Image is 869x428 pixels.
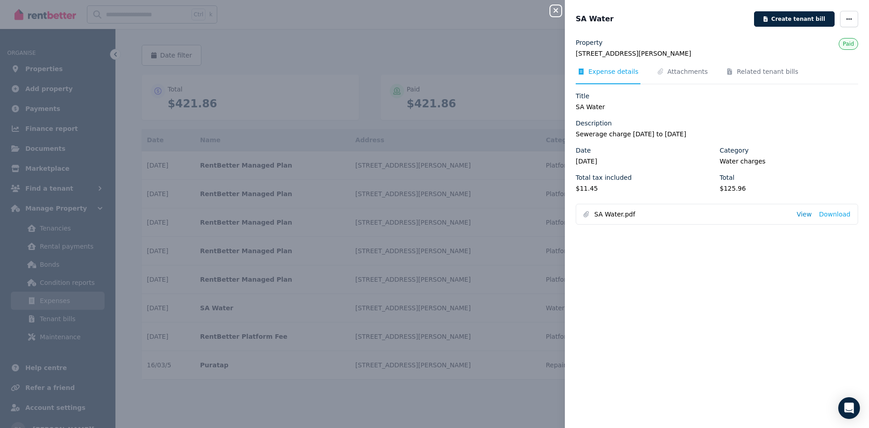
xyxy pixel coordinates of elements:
[576,173,632,182] label: Total tax included
[668,67,708,76] span: Attachments
[819,210,850,219] a: Download
[576,67,858,84] nav: Tabs
[576,157,714,166] legend: [DATE]
[720,146,749,155] label: Category
[576,38,602,47] label: Property
[720,157,858,166] legend: Water charges
[720,184,858,193] legend: $125.96
[843,41,854,47] span: Paid
[576,14,614,24] span: SA Water
[754,11,835,27] button: Create tenant bill
[576,102,858,111] legend: SA Water
[838,397,860,419] div: Open Intercom Messenger
[720,173,735,182] label: Total
[588,67,639,76] span: Expense details
[576,184,714,193] legend: $11.45
[594,210,789,219] span: SA Water.pdf
[576,119,612,128] label: Description
[576,49,858,58] legend: [STREET_ADDRESS][PERSON_NAME]
[576,146,591,155] label: Date
[576,130,858,139] legend: Sewerage charge [DATE] to [DATE]
[576,91,589,101] label: Title
[797,210,812,219] a: View
[737,67,798,76] span: Related tenant bills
